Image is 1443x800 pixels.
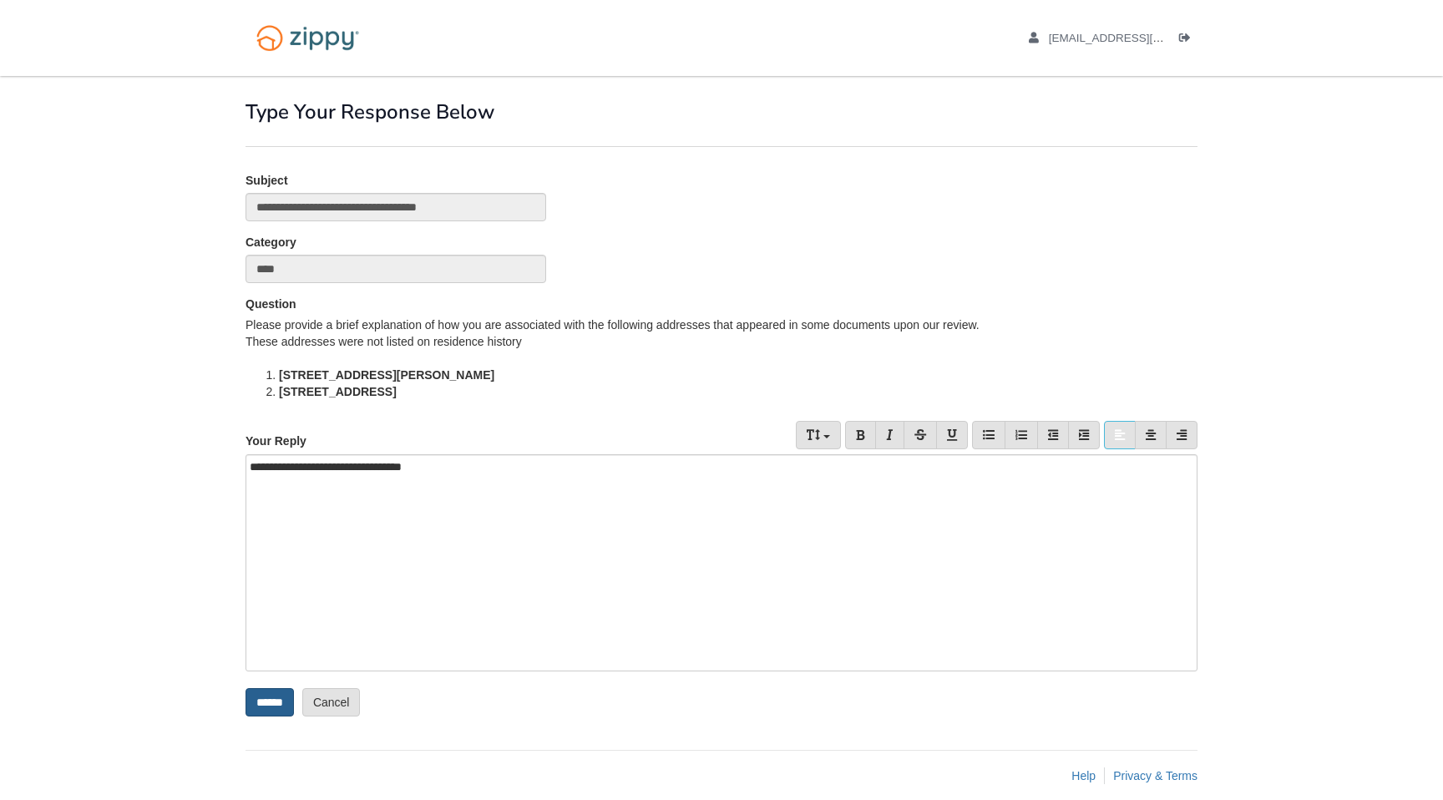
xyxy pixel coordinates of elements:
[246,333,1197,350] div: These addresses were not listed on residence history
[845,421,876,449] a: Bold (Ctrl/Cmd+B)
[936,421,968,449] a: Underline
[1068,421,1100,449] a: Indent (Tab)
[279,385,397,398] b: [STREET_ADDRESS]
[302,688,361,716] a: Cancel
[1135,421,1167,449] a: Center (Ctrl/Cmd+E)
[1166,421,1197,449] a: Align Right (Ctrl/Cmd+R)
[246,101,1197,123] h1: Type Your Response Below
[246,17,370,59] img: Logo
[1049,32,1240,44] span: abhinay1889@gmail.com
[1037,421,1069,449] a: Reduce indent (Shift+Tab)
[1029,32,1240,48] a: edit profile
[246,296,296,312] label: Question
[246,421,306,449] label: Your Reply
[246,316,1197,400] div: Please provide a brief explanation of how you are associated with the following addresses that ap...
[1005,421,1038,449] a: Number list
[972,421,1005,449] a: Bullet list
[279,368,494,382] b: [STREET_ADDRESS][PERSON_NAME]
[875,421,904,449] a: Italic (Ctrl/Cmd+I)
[1104,421,1136,449] a: Align Left (Ctrl/Cmd+L)
[1071,769,1096,782] a: Help
[796,421,841,449] a: Font Size
[246,234,296,251] label: Category
[1113,769,1197,782] a: Privacy & Terms
[246,172,288,189] label: Subject
[1179,32,1197,48] a: Log out
[904,421,937,449] a: Strikethrough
